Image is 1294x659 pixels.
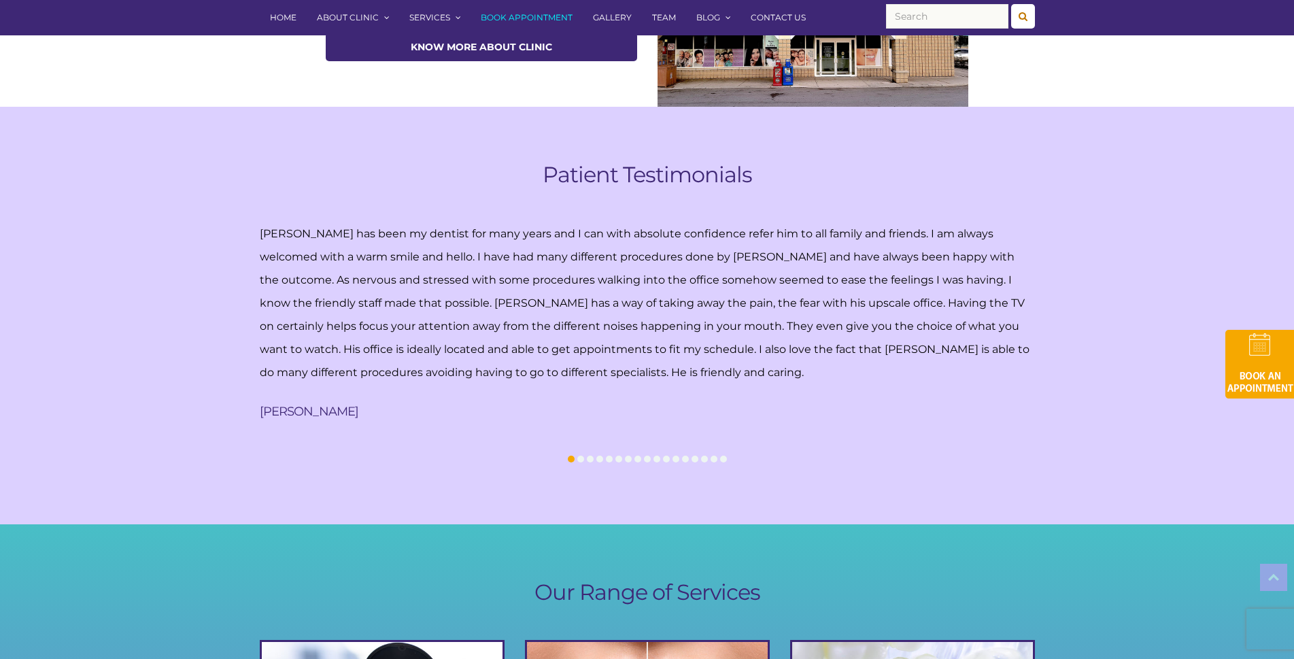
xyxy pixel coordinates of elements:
a: know more about Clinic [326,33,637,61]
h1: Patient Testimonials [260,161,1035,188]
a: Top [1260,564,1287,591]
img: book-an-appointment-hod-gld.png [1225,330,1294,399]
input: Search [886,4,1008,29]
h1: Our Range of Services [260,579,1035,606]
h3: [PERSON_NAME] [260,405,1035,418]
p: [PERSON_NAME] has been my dentist for many years and I can with absolute confidence refer him to ... [260,222,1035,384]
